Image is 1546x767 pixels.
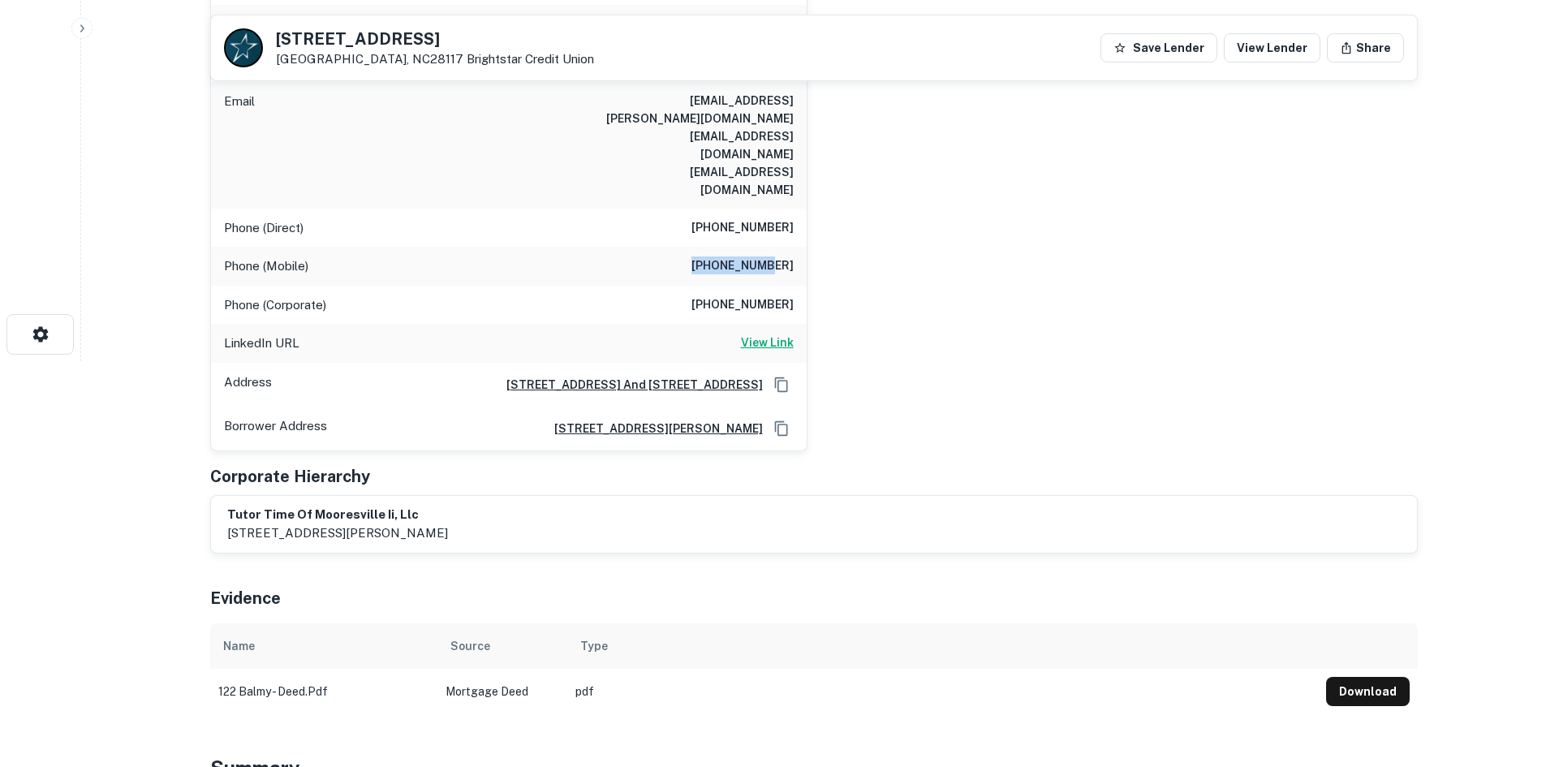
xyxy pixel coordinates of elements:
[227,524,448,543] p: [STREET_ADDRESS][PERSON_NAME]
[691,218,794,238] h6: [PHONE_NUMBER]
[224,373,272,397] p: Address
[691,256,794,276] h6: [PHONE_NUMBER]
[224,334,299,353] p: LinkedIn URL
[691,295,794,315] h6: [PHONE_NUMBER]
[276,31,594,47] h5: [STREET_ADDRESS]
[224,92,255,199] p: Email
[210,669,437,714] td: 122 balmy - deed.pdf
[210,623,437,669] th: Name
[1224,33,1320,62] a: View Lender
[741,334,794,353] a: View Link
[224,416,327,441] p: Borrower Address
[567,669,1318,714] td: pdf
[227,506,448,524] h6: tutor time of mooresville ii, llc
[769,416,794,441] button: Copy Address
[1327,33,1404,62] button: Share
[493,376,763,394] a: [STREET_ADDRESS] And [STREET_ADDRESS]
[541,420,763,437] a: [STREET_ADDRESS][PERSON_NAME]
[450,636,490,656] div: Source
[224,256,308,276] p: Phone (Mobile)
[437,623,567,669] th: Source
[467,52,594,66] a: Brightstar Credit Union
[224,218,304,238] p: Phone (Direct)
[580,636,608,656] div: Type
[223,636,255,656] div: Name
[1465,637,1546,715] iframe: Chat Widget
[210,623,1418,714] div: scrollable content
[437,669,567,714] td: Mortgage Deed
[567,623,1318,669] th: Type
[599,92,794,199] h6: [EMAIL_ADDRESS][PERSON_NAME][DOMAIN_NAME] [EMAIL_ADDRESS][DOMAIN_NAME] [EMAIL_ADDRESS][DOMAIN_NAME]
[210,586,281,610] h5: Evidence
[741,334,794,351] h6: View Link
[1100,33,1217,62] button: Save Lender
[1326,677,1410,706] button: Download
[276,52,594,67] p: [GEOGRAPHIC_DATA], NC28117
[210,464,370,489] h5: Corporate Hierarchy
[769,373,794,397] button: Copy Address
[224,295,326,315] p: Phone (Corporate)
